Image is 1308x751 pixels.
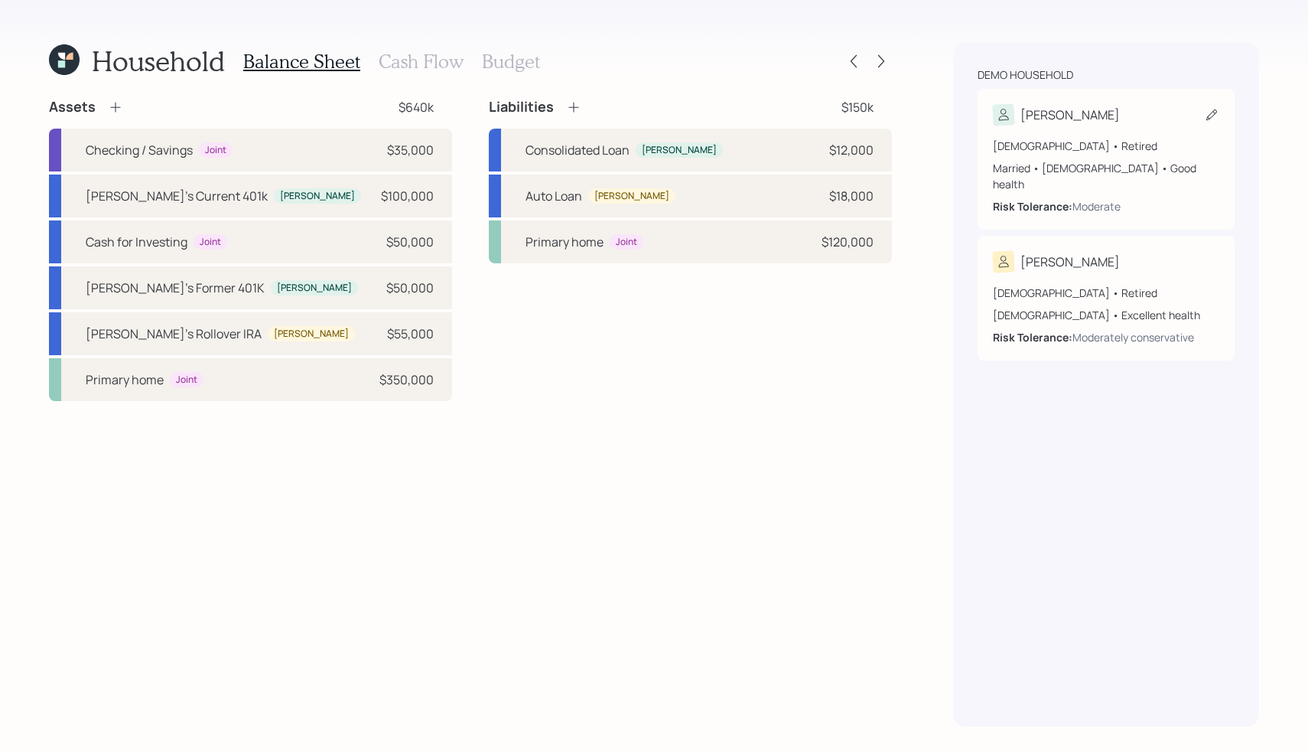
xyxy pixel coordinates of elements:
div: Cash for Investing [86,233,187,251]
div: [PERSON_NAME]'s Former 401K [86,279,265,297]
h3: Cash Flow [379,51,464,73]
div: $50,000 [386,279,434,297]
div: $50,000 [386,233,434,251]
div: $18,000 [829,187,874,205]
div: $12,000 [829,141,874,159]
h3: Budget [482,51,540,73]
h4: Assets [49,99,96,116]
div: Joint [200,236,221,249]
b: Risk Tolerance: [993,330,1072,344]
div: [PERSON_NAME] [1020,253,1120,271]
div: Primary home [86,371,164,389]
div: $55,000 [387,325,434,343]
div: [PERSON_NAME] [274,328,349,341]
div: [DEMOGRAPHIC_DATA] • Excellent health [993,307,1219,323]
div: Married • [DEMOGRAPHIC_DATA] • Good health [993,160,1219,192]
div: $150k [841,98,874,116]
div: $100,000 [381,187,434,205]
div: [DEMOGRAPHIC_DATA] • Retired [993,138,1219,154]
div: $35,000 [387,141,434,159]
h1: Household [92,44,225,77]
h4: Liabilities [489,99,554,116]
div: [PERSON_NAME] [1020,106,1120,124]
h3: Balance Sheet [243,51,360,73]
div: Checking / Savings [86,141,193,159]
div: [DEMOGRAPHIC_DATA] • Retired [993,285,1219,301]
div: [PERSON_NAME] [277,282,352,295]
div: Demo household [978,67,1073,83]
div: [PERSON_NAME] [280,190,355,203]
div: Moderate [1072,198,1121,214]
div: Auto Loan [525,187,582,205]
div: [PERSON_NAME]'s Current 401k [86,187,268,205]
div: $640k [399,98,434,116]
div: Moderately conservative [1072,329,1194,345]
div: Joint [205,144,226,157]
div: Consolidated Loan [525,141,630,159]
div: [PERSON_NAME] [594,190,669,203]
div: [PERSON_NAME] [642,144,717,157]
div: [PERSON_NAME]'s Rollover IRA [86,325,262,343]
div: $120,000 [822,233,874,251]
b: Risk Tolerance: [993,199,1072,214]
div: Joint [176,374,197,387]
div: $350,000 [379,371,434,389]
div: Joint [616,236,637,249]
div: Primary home [525,233,604,251]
